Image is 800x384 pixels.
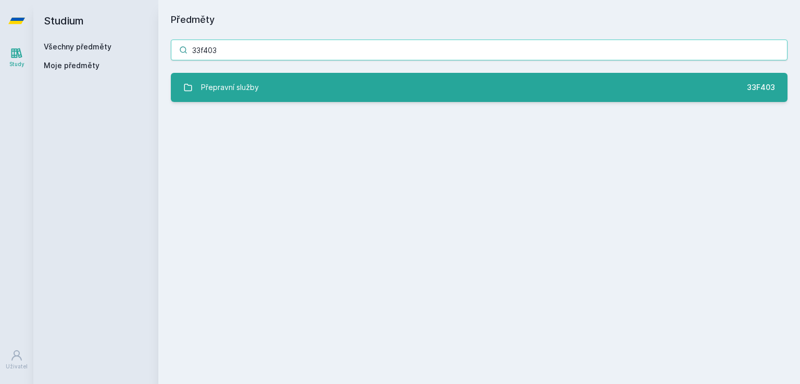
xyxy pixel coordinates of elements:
div: 33F403 [747,82,775,93]
h1: Předměty [171,12,787,27]
input: Název nebo ident předmětu… [171,40,787,60]
a: Všechny předměty [44,42,111,51]
div: Uživatel [6,363,28,370]
div: Study [9,60,24,68]
span: Moje předměty [44,60,99,71]
a: Přepravní služby 33F403 [171,73,787,102]
a: Uživatel [2,344,31,376]
a: Study [2,42,31,73]
div: Přepravní služby [201,77,259,98]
